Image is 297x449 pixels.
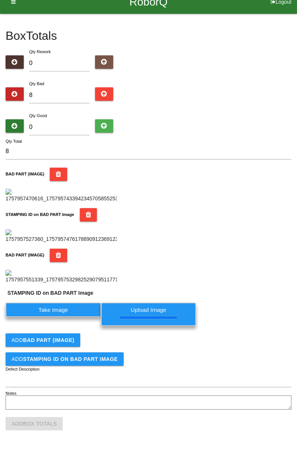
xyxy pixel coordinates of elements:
[29,49,51,54] label: Qty Rework
[29,113,47,118] label: Qty Good
[6,229,117,243] img: 1757957527360_17579574761788909123691234975534.jpg
[6,366,40,372] label: Defect Description
[80,208,97,222] button: STAMPING ID on BAD PART Image
[6,333,80,347] button: AddBAD PART (IMAGE)
[6,212,74,217] b: STAMPING ID on BAD PART Image
[50,249,67,262] button: BAD PART (IMAGE)
[50,168,67,181] button: BAD PART (IMAGE)
[6,253,44,257] b: BAD PART (IMAGE)
[6,352,124,366] button: AddSTAMPING ID on BAD PART Image
[23,337,74,343] b: BAD PART (IMAGE)
[23,356,118,362] b: STAMPING ID on BAD PART Image
[6,172,44,176] b: BAD PART (IMAGE)
[6,390,16,397] label: Notes
[29,81,44,86] label: Qty Bad
[6,189,117,203] img: 1757957470616_1757957433942345705855253301103.jpg
[6,138,22,145] label: Qty Total
[6,303,101,317] label: Take Image
[7,290,93,296] b: STAMPING ID on BAD PART Image
[6,270,117,284] img: 1757957551339_1757957532982529079511771712180.jpg
[120,315,177,320] progress: Upload Image
[6,29,291,42] h4: Box Totals
[101,303,196,326] label: Upload Image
